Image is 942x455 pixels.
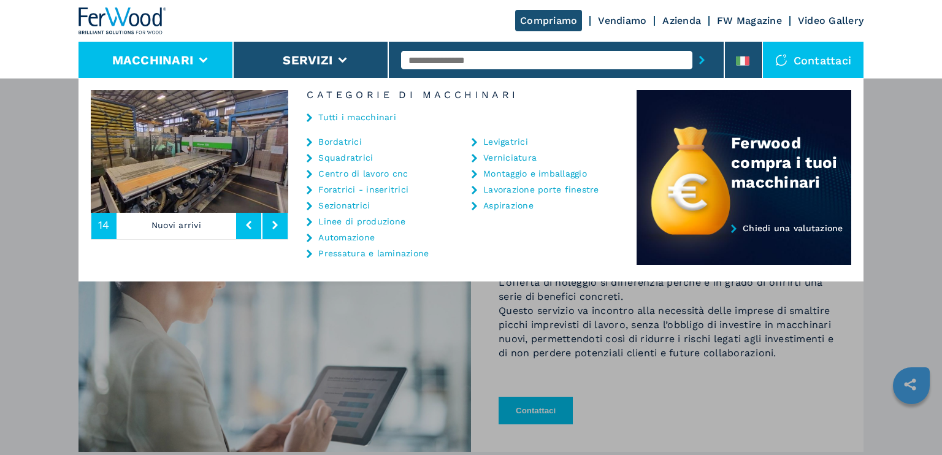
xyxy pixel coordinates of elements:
a: FW Magazine [717,15,782,26]
button: Servizi [283,53,332,67]
a: Linee di produzione [318,217,405,226]
a: Levigatrici [483,137,528,146]
a: Chiedi una valutazione [637,223,851,266]
a: Verniciatura [483,153,537,162]
img: Ferwood [78,7,167,34]
a: Squadratrici [318,153,373,162]
div: Contattaci [763,42,864,78]
a: Azienda [662,15,701,26]
a: Sezionatrici [318,201,370,210]
a: Lavorazione porte finestre [483,185,599,194]
a: Aspirazione [483,201,534,210]
a: Pressatura e laminazione [318,249,429,258]
a: Montaggio e imballaggio [483,169,587,178]
a: Tutti i macchinari [318,113,396,121]
a: Centro di lavoro cnc [318,169,408,178]
button: Macchinari [112,53,194,67]
a: Bordatrici [318,137,362,146]
a: Foratrici - inseritrici [318,185,408,194]
img: image [91,90,288,213]
span: 14 [98,220,110,231]
p: Nuovi arrivi [117,211,237,239]
a: Video Gallery [798,15,863,26]
h6: Categorie di Macchinari [288,90,637,100]
div: Ferwood compra i tuoi macchinari [731,133,851,192]
img: Contattaci [775,54,787,66]
a: Automazione [318,233,375,242]
a: Vendiamo [598,15,646,26]
img: image [288,90,486,213]
a: Compriamo [515,10,582,31]
button: submit-button [692,46,711,74]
